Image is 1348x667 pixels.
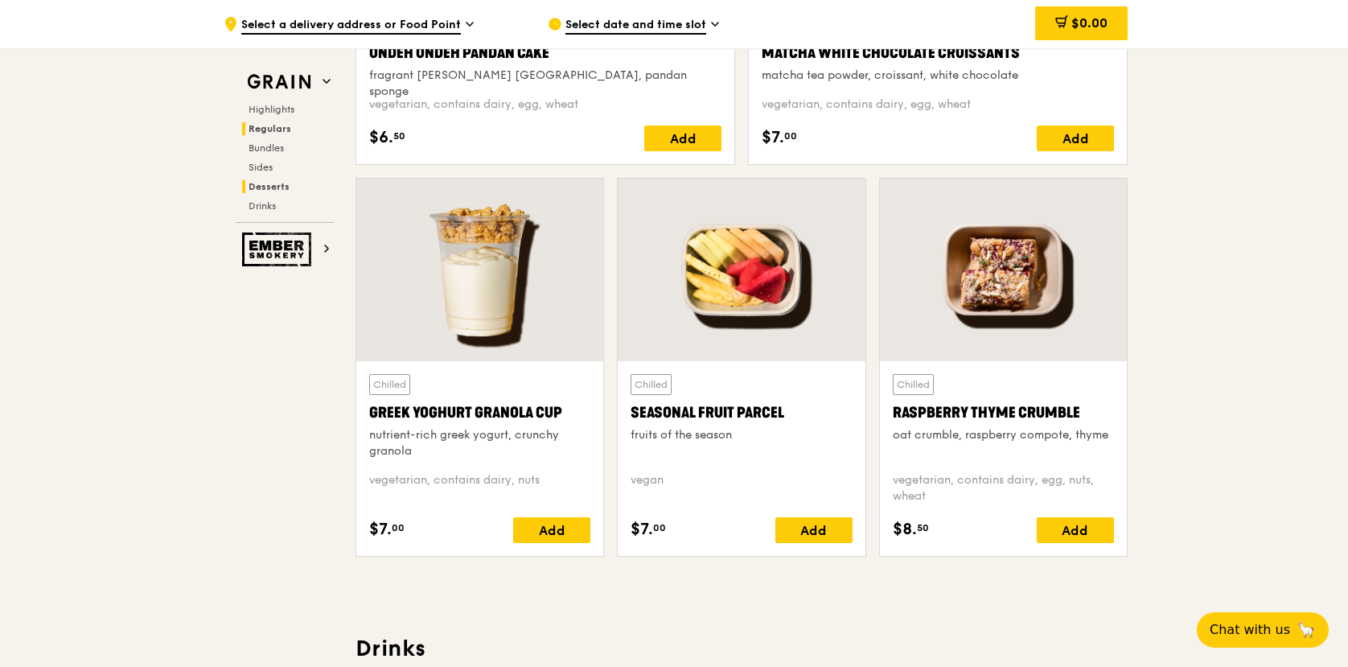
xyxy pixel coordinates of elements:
[762,42,1114,64] div: Matcha White Chocolate Croissants
[369,374,410,395] div: Chilled
[1037,126,1114,151] div: Add
[1297,620,1316,640] span: 🦙
[762,126,784,150] span: $7.
[1071,15,1108,31] span: $0.00
[893,401,1114,424] div: Raspberry Thyme Crumble
[249,104,294,115] span: Highlights
[653,521,666,534] span: 00
[917,521,929,534] span: 50
[893,427,1114,443] div: oat crumble, raspberry compote, thyme
[762,68,1114,84] div: matcha tea powder, croissant, white chocolate
[893,374,934,395] div: Chilled
[242,233,316,266] img: Ember Smokery web logo
[369,427,590,459] div: nutrient-rich greek yogurt, crunchy granola
[893,517,917,541] span: $8.
[355,634,1128,663] h3: Drinks
[1197,612,1329,648] button: Chat with us🦙
[784,130,797,142] span: 00
[775,517,853,543] div: Add
[644,126,721,151] div: Add
[242,68,316,97] img: Grain web logo
[249,123,291,134] span: Regulars
[369,401,590,424] div: Greek Yoghurt Granola Cup
[249,200,276,212] span: Drinks
[249,162,273,173] span: Sides
[565,17,706,35] span: Select date and time slot
[369,126,393,150] span: $6.
[249,142,284,154] span: Bundles
[369,517,392,541] span: $7.
[393,130,405,142] span: 50
[1037,517,1114,543] div: Add
[392,521,405,534] span: 00
[249,181,290,192] span: Desserts
[893,472,1114,504] div: vegetarian, contains dairy, egg, nuts, wheat
[369,68,721,100] div: fragrant [PERSON_NAME] [GEOGRAPHIC_DATA], pandan sponge
[513,517,590,543] div: Add
[369,42,721,64] div: Ondeh Ondeh Pandan Cake
[631,472,852,504] div: vegan
[241,17,461,35] span: Select a delivery address or Food Point
[1210,620,1290,640] span: Chat with us
[631,401,852,424] div: Seasonal Fruit Parcel
[631,517,653,541] span: $7.
[631,374,672,395] div: Chilled
[369,97,721,113] div: vegetarian, contains dairy, egg, wheat
[631,427,852,443] div: fruits of the season
[369,472,590,504] div: vegetarian, contains dairy, nuts
[762,97,1114,113] div: vegetarian, contains dairy, egg, wheat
